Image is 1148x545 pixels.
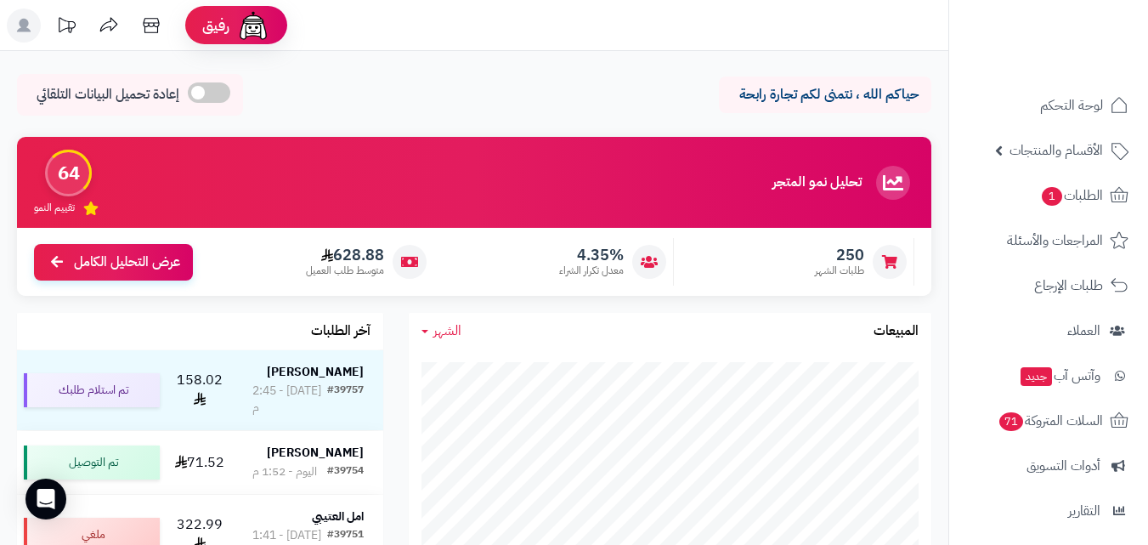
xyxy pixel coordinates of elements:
[874,324,919,339] h3: المبيعات
[1034,274,1103,298] span: طلبات الإرجاع
[559,246,624,264] span: 4.35%
[1032,43,1132,79] img: logo-2.png
[959,355,1138,396] a: وآتس آبجديد
[1021,367,1052,386] span: جديد
[959,310,1138,351] a: العملاء
[34,244,193,281] a: عرض التحليل الكامل
[815,264,864,278] span: طلبات الشهر
[312,508,364,525] strong: امل العتيبي
[959,400,1138,441] a: السلات المتروكة71
[1042,187,1062,206] span: 1
[306,246,384,264] span: 628.88
[815,246,864,264] span: 250
[24,446,160,480] div: تم التوصيل
[267,444,364,462] strong: [PERSON_NAME]
[37,85,179,105] span: إعادة تحميل البيانات التلقائي
[959,446,1138,486] a: أدوات التسويق
[732,85,919,105] p: حياكم الله ، نتمنى لكم تجارة رابحة
[959,175,1138,216] a: الطلبات1
[267,363,364,381] strong: [PERSON_NAME]
[1007,229,1103,253] span: المراجعات والأسئلة
[327,383,364,417] div: #39757
[433,321,461,341] span: الشهر
[252,383,327,417] div: [DATE] - 2:45 م
[74,253,180,272] span: عرض التحليل الكامل
[998,409,1103,433] span: السلات المتروكة
[772,175,862,190] h3: تحليل نمو المتجر
[252,463,317,480] div: اليوم - 1:52 م
[202,15,229,36] span: رفيق
[1026,454,1100,478] span: أدوات التسويق
[959,85,1138,126] a: لوحة التحكم
[421,321,461,341] a: الشهر
[25,479,66,519] div: Open Intercom Messenger
[959,265,1138,306] a: طلبات الإرجاع
[167,350,233,430] td: 158.02
[24,373,160,407] div: تم استلام طلبك
[1040,184,1103,207] span: الطلبات
[45,9,88,47] a: تحديثات المنصة
[236,9,270,43] img: ai-face.png
[167,431,233,494] td: 71.52
[1009,139,1103,162] span: الأقسام والمنتجات
[34,201,75,215] span: تقييم النمو
[1068,499,1100,523] span: التقارير
[959,220,1138,261] a: المراجعات والأسئلة
[1040,94,1103,117] span: لوحة التحكم
[306,264,384,278] span: متوسط طلب العميل
[1019,364,1100,388] span: وآتس آب
[311,324,370,339] h3: آخر الطلبات
[959,491,1138,531] a: التقارير
[327,463,364,480] div: #39754
[559,264,624,278] span: معدل تكرار الشراء
[999,412,1023,431] span: 71
[1067,319,1100,343] span: العملاء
